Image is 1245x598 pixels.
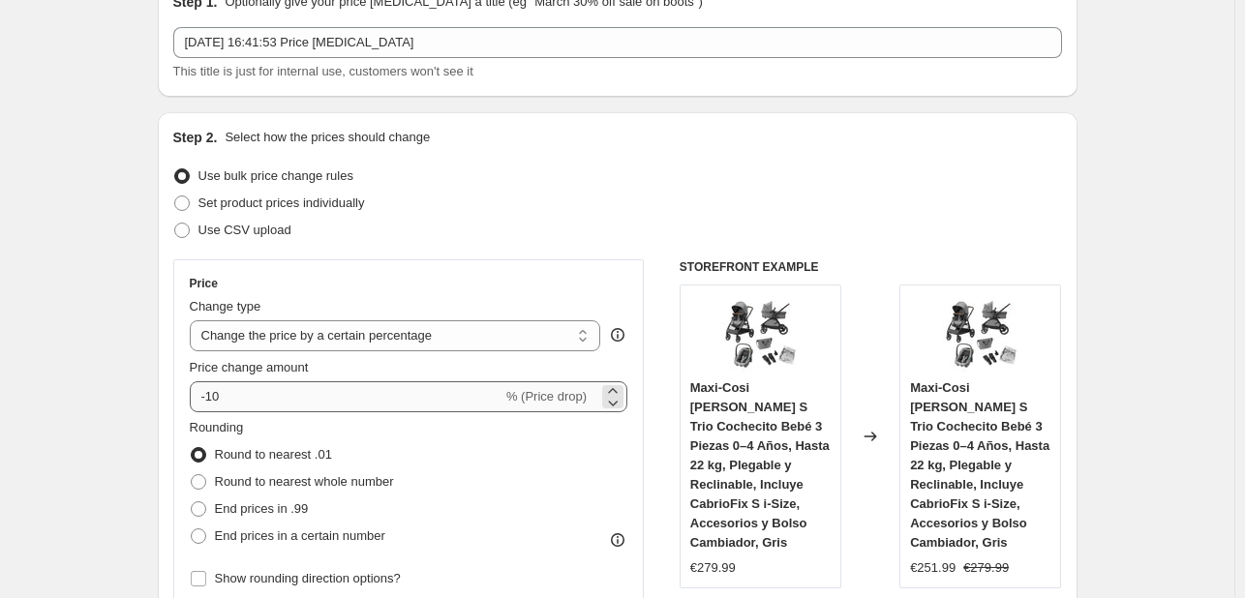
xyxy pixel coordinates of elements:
span: Set product prices individually [198,195,365,210]
span: End prices in .99 [215,501,309,516]
strike: €279.99 [963,558,1009,578]
input: -15 [190,381,502,412]
span: This title is just for internal use, customers won't see it [173,64,473,78]
img: 61NX82GU5oL_80x.jpg [942,295,1019,373]
div: €251.99 [910,558,956,578]
span: Price change amount [190,360,309,374]
img: 61NX82GU5oL_80x.jpg [721,295,799,373]
span: % (Price drop) [506,389,587,404]
span: End prices in a certain number [215,528,385,543]
h6: STOREFRONT EXAMPLE [680,259,1062,275]
span: Maxi-Cosi [PERSON_NAME] S Trio Cochecito Bebé 3 Piezas 0–4 Años, Hasta 22 kg, Plegable y Reclinab... [910,380,1049,550]
span: Use bulk price change rules [198,168,353,183]
span: Use CSV upload [198,223,291,237]
span: Round to nearest whole number [215,474,394,489]
div: help [608,325,627,344]
h3: Price [190,276,218,291]
span: Rounding [190,420,244,434]
p: Select how the prices should change [225,128,430,147]
input: 30% off holiday sale [173,27,1062,58]
span: Show rounding direction options? [215,571,401,585]
div: €279.99 [690,558,736,578]
h2: Step 2. [173,128,218,147]
span: Change type [190,299,261,314]
span: Maxi-Cosi [PERSON_NAME] S Trio Cochecito Bebé 3 Piezas 0–4 Años, Hasta 22 kg, Plegable y Reclinab... [690,380,830,550]
span: Round to nearest .01 [215,447,332,462]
